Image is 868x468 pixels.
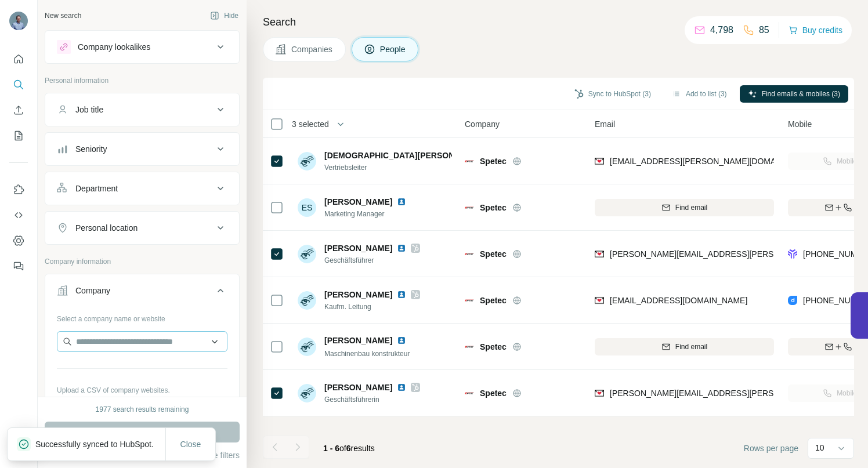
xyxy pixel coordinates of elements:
img: provider forager logo [788,248,797,260]
img: LinkedIn logo [397,336,406,345]
span: Marketing Manager [324,209,411,219]
button: Feedback [9,256,28,277]
button: Close [172,434,209,455]
button: Find emails & mobiles (3) [740,85,848,103]
div: ES [298,198,316,217]
div: Department [75,183,118,194]
div: Company lookalikes [78,41,150,53]
div: 1977 search results remaining [96,404,189,415]
span: People [380,43,407,55]
p: Upload a CSV of company websites. [57,385,227,396]
button: Find email [595,199,774,216]
img: provider datagma logo [788,295,797,306]
div: Company [75,285,110,296]
button: Find email [595,338,774,355]
img: LinkedIn logo [397,383,406,392]
button: Seniority [45,135,239,163]
button: Personal location [45,214,239,242]
p: Your list is private and won't be saved or shared. [57,396,227,406]
span: [PERSON_NAME] [324,242,392,254]
div: Seniority [75,143,107,155]
img: Avatar [298,291,316,310]
button: Company lookalikes [45,33,239,61]
span: Spetec [480,202,507,213]
img: LinkedIn logo [397,244,406,253]
span: Maschinenbau konstrukteur [324,350,410,358]
img: Logo of Spetec [465,157,474,166]
button: Enrich CSV [9,100,28,121]
span: [EMAIL_ADDRESS][DOMAIN_NAME] [610,296,747,305]
span: [PERSON_NAME] [324,383,392,392]
img: Avatar [298,152,316,170]
button: Use Surfe on LinkedIn [9,179,28,200]
button: Job title [45,96,239,124]
span: Close [180,438,201,450]
button: Quick start [9,49,28,70]
span: Spetec [480,295,507,306]
span: [PERSON_NAME] [324,289,392,300]
h4: Search [263,14,854,30]
p: 10 [815,442,824,454]
span: Find email [675,202,707,213]
img: Logo of Spetec [465,342,474,351]
span: Geschäftsführer [324,255,420,266]
img: Avatar [298,245,316,263]
p: 85 [759,23,769,37]
img: provider findymail logo [595,387,604,399]
span: [PERSON_NAME] [324,335,392,346]
span: [PERSON_NAME] [324,196,392,208]
button: Sync to HubSpot (3) [566,85,659,103]
button: Hide [202,7,247,24]
img: Avatar [298,338,316,356]
span: 1 - 6 [323,444,339,453]
span: Find emails & mobiles (3) [762,89,840,99]
span: results [323,444,375,453]
div: Select a company name or website [57,309,227,324]
button: Dashboard [9,230,28,251]
button: Company [45,277,239,309]
span: Spetec [480,248,507,260]
button: My lists [9,125,28,146]
span: Mobile [788,118,812,130]
p: Personal information [45,75,240,86]
span: Spetec [480,341,507,353]
span: Rows per page [744,442,798,454]
span: Vertriebsleiter [324,162,452,173]
img: Logo of Spetec [465,203,474,212]
button: Search [9,74,28,95]
img: Avatar [9,12,28,30]
span: of [339,444,346,453]
button: Buy credits [789,22,842,38]
img: Avatar [298,384,316,402]
span: Geschäftsführerin [324,394,420,405]
div: New search [45,10,81,21]
span: Kaufm. Leitung [324,302,420,312]
img: LinkedIn logo [397,290,406,299]
div: Job title [75,104,103,115]
span: Company [465,118,500,130]
span: [EMAIL_ADDRESS][PERSON_NAME][DOMAIN_NAME] [610,157,814,166]
img: provider findymail logo [595,295,604,306]
span: 3 selected [292,118,329,130]
img: Logo of Spetec [465,296,474,305]
button: Add to list (3) [664,85,735,103]
img: provider findymail logo [595,248,604,260]
p: 4,798 [710,23,733,37]
p: Successfully synced to HubSpot. [35,438,163,450]
img: Logo of Spetec [465,389,474,398]
span: 6 [346,444,351,453]
span: Spetec [480,155,507,167]
img: LinkedIn logo [397,197,406,206]
span: Spetec [480,387,507,399]
button: Use Surfe API [9,205,28,226]
button: Department [45,175,239,202]
span: Email [595,118,615,130]
div: Personal location [75,222,138,234]
p: Company information [45,256,240,267]
img: Logo of Spetec [465,249,474,259]
img: provider findymail logo [595,155,604,167]
span: Find email [675,342,707,352]
span: [DEMOGRAPHIC_DATA][PERSON_NAME] [324,150,486,161]
span: Companies [291,43,334,55]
